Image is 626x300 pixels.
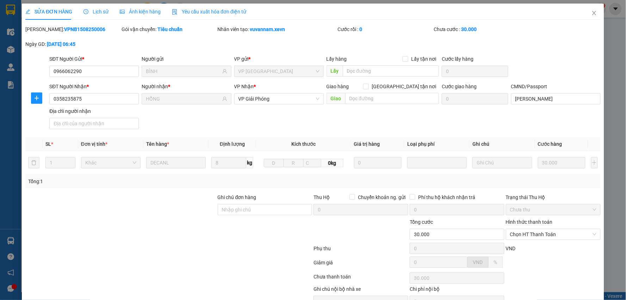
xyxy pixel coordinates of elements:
[313,259,409,271] div: Giảm giá
[222,96,227,101] span: user
[47,41,75,47] b: [DATE] 06:45
[49,55,139,63] div: SĐT Người Gửi
[146,95,221,103] input: Tên người nhận
[410,285,504,296] div: Chi phí nội bộ
[442,66,508,77] input: Cước lấy hàng
[434,25,528,33] div: Chưa cước :
[313,245,409,257] div: Phụ thu
[314,285,408,296] div: Ghi chú nội bộ nhà xe
[327,84,349,89] span: Giao hàng
[234,55,324,63] div: VP gửi
[246,157,253,168] span: kg
[461,26,477,32] b: 30.000
[31,95,42,101] span: plus
[234,84,254,89] span: VP Nhận
[303,159,321,167] input: C
[146,157,206,168] input: VD: Bàn, Ghế
[591,157,598,168] button: plus
[122,25,216,33] div: Gói vận chuyển:
[338,25,433,33] div: Cước rồi :
[146,67,221,75] input: Tên người gửi
[222,69,227,74] span: user
[506,193,601,201] div: Trạng thái Thu Hộ
[142,55,231,63] div: Người gửi
[218,25,336,33] div: Nhân viên tạo:
[25,25,120,33] div: [PERSON_NAME]:
[510,204,596,215] span: Chưa thu
[264,159,284,167] input: D
[238,66,320,77] span: VP Ninh Bình
[157,26,182,32] b: Tiêu chuẩn
[49,118,139,129] input: Địa chỉ của người nhận
[25,9,72,14] span: SỬA ĐƠN HÀNG
[408,55,439,63] span: Lấy tận nơi
[25,9,30,14] span: edit
[538,157,586,168] input: 0
[49,83,139,90] div: SĐT Người Nhận
[442,84,477,89] label: Cước giao hàng
[291,141,316,147] span: Kích thước
[120,9,161,14] span: Ảnh kiện hàng
[355,193,408,201] span: Chuyển khoản ng. gửi
[472,157,532,168] input: Ghi Chú
[327,65,343,77] span: Lấy
[314,194,330,200] span: Thu Hộ
[442,56,473,62] label: Cước lấy hàng
[172,9,178,15] img: icon
[591,10,597,16] span: close
[83,9,109,14] span: Lịch sử
[360,26,362,32] b: 0
[327,93,345,104] span: Giao
[218,194,256,200] label: Ghi chú đơn hàng
[494,259,497,265] span: %
[354,157,402,168] input: 0
[442,93,508,104] input: Cước giao hàng
[345,93,439,104] input: Dọc đường
[25,40,120,48] div: Ngày GD:
[28,178,242,185] div: Tổng: 1
[473,259,483,265] span: VND
[250,26,285,32] b: vuvannam.xevn
[49,107,139,115] div: Địa chỉ người nhận
[146,141,169,147] span: Tên hàng
[369,83,439,90] span: [GEOGRAPHIC_DATA] tận nơi
[284,159,304,167] input: R
[83,9,88,14] span: clock-circle
[238,94,320,104] span: VP Giải Phóng
[415,193,478,201] span: Phí thu hộ khách nhận trả
[31,92,42,104] button: plus
[404,137,470,151] th: Loại phụ phí
[120,9,125,14] span: picture
[28,157,39,168] button: delete
[220,141,245,147] span: Định lượng
[470,137,535,151] th: Ghi chú
[142,83,231,90] div: Người nhận
[172,9,246,14] span: Yêu cầu xuất hóa đơn điện tử
[64,26,105,32] b: VPNB1508250006
[506,246,516,251] span: VND
[506,219,553,225] label: Hình thức thanh toán
[538,141,562,147] span: Cước hàng
[218,204,312,215] input: Ghi chú đơn hàng
[511,83,601,90] div: CMND/Passport
[354,141,380,147] span: Giá trị hàng
[343,65,439,77] input: Dọc đường
[45,141,51,147] span: SL
[327,56,347,62] span: Lấy hàng
[510,229,596,240] span: Chọn HT Thanh Toán
[313,273,409,285] div: Chưa thanh toán
[85,157,136,168] span: Khác
[410,219,433,225] span: Tổng cước
[321,159,343,167] span: 0kg
[584,4,604,23] button: Close
[81,141,107,147] span: Đơn vị tính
